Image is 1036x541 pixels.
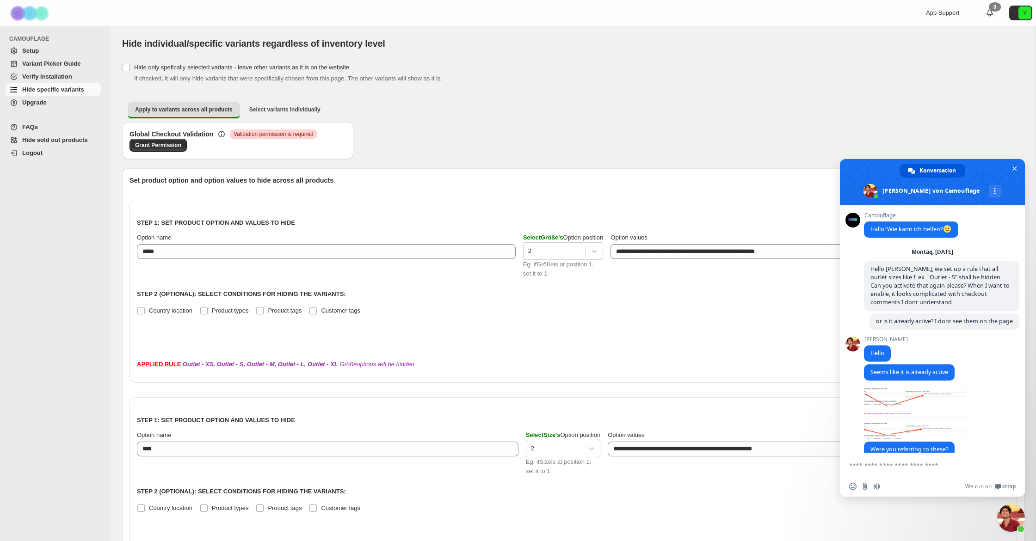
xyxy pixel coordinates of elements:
textarea: Verfassen Sie Ihre Nachricht… [849,461,995,469]
div: Mehr Kanäle [989,185,1001,197]
b: Outlet - XS, Outlet - S, Outlet - M, Outlet - L, Outlet - XL [183,361,338,368]
div: : Größe options will be hidden [137,360,1010,369]
span: Customer tags [321,307,360,314]
img: Camouflage [7,0,54,26]
span: Variant Picker Guide [22,60,80,67]
span: Grant Permission [135,141,181,149]
span: Product types [212,504,249,511]
span: Hallo! Wie kann ich helfen? [870,225,952,233]
a: Hide specific variants [6,83,101,96]
span: Einen Emoji einfügen [849,483,857,490]
span: Hide only spefically selected variants - leave other variants as it is on the website [134,64,349,71]
span: Upgrade [22,99,47,106]
strong: APPLIED RULE [137,361,181,368]
p: Step 2 (Optional): Select conditions for hiding the variants: [137,289,1010,299]
span: [PERSON_NAME] [864,336,908,343]
span: Select Size 's [526,431,561,438]
span: Option name [137,234,171,241]
span: Audionachricht aufzeichnen [873,483,881,490]
a: Verify Installation [6,70,101,83]
p: Step 1: Set product option and values to hide [137,416,1010,425]
a: Hide sold out products [6,134,101,147]
span: Chat schließen [1010,164,1019,173]
div: 0 [989,2,1001,12]
button: Apply to variants across all products [128,102,240,118]
a: Upgrade [6,96,101,109]
span: If checked, it will only hide variants that were specifically chosen from this page. The other va... [134,75,442,82]
span: CAMOUFLAGE [9,35,105,43]
button: Avatar with initials Y [1009,6,1032,20]
span: FAQs [22,123,38,130]
a: Variant Picker Guide [6,57,101,70]
span: Avatar with initials Y [1018,6,1031,19]
span: Select variants individually [249,106,321,113]
span: Hide sold out products [22,136,88,143]
span: Datei senden [861,483,869,490]
p: Step 2 (Optional): Select conditions for hiding the variants: [137,487,1010,496]
span: Select Größe 's [523,234,563,241]
span: Camouflage [864,212,958,219]
span: Product types [212,307,249,314]
span: App Support [926,9,959,16]
span: Verify Installation [22,73,72,80]
span: Hello [PERSON_NAME], we set up a rule that all outlet sizes like f. ex. "Outlet - S" shall be hid... [870,265,1010,306]
span: Crisp [1002,483,1016,490]
span: Validation permission is required [234,130,314,138]
span: Were you referring to these? [870,445,948,453]
span: Hide individual/specific variants regardless of inventory level [122,38,385,49]
span: Option position [523,234,604,241]
a: Logout [6,147,101,160]
p: Set product option and option values to hide across all products [129,176,1017,185]
button: Select variants individually [242,102,328,117]
span: Country location [149,504,192,511]
span: Setup [22,47,39,54]
a: FAQs [6,121,101,134]
span: Country location [149,307,192,314]
a: Setup [6,44,101,57]
span: Apply to variants across all products [135,106,233,113]
span: Product tags [268,504,302,511]
span: Seems like it is already active [870,368,948,376]
div: Eg: if Größe is at position 1, set it to 1 [523,260,604,278]
span: Konversation [919,164,956,178]
div: Konversation [900,164,965,178]
span: Option name [137,431,171,438]
span: Hide specific variants [22,86,84,93]
h3: Global Checkout Validation [129,129,213,139]
span: Hello [870,349,884,357]
a: 0 [985,8,994,18]
a: Grant Permission [129,139,187,152]
div: Eg: if Size is at position 1, set it to 1 [526,457,600,476]
span: Option values [610,234,647,241]
span: We run on [965,483,992,490]
span: Product tags [268,307,302,314]
div: Chat schließen [997,504,1025,532]
a: We run onCrisp [965,483,1016,490]
span: Option position [526,431,600,438]
div: Montag, [DATE] [912,249,953,255]
span: Customer tags [321,504,360,511]
span: Logout [22,149,43,156]
text: Y [1023,10,1027,16]
span: or is it already active? I dont see them on the page [876,317,1013,325]
span: Option values [608,431,645,438]
p: Step 1: Set product option and values to hide [137,218,1010,227]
